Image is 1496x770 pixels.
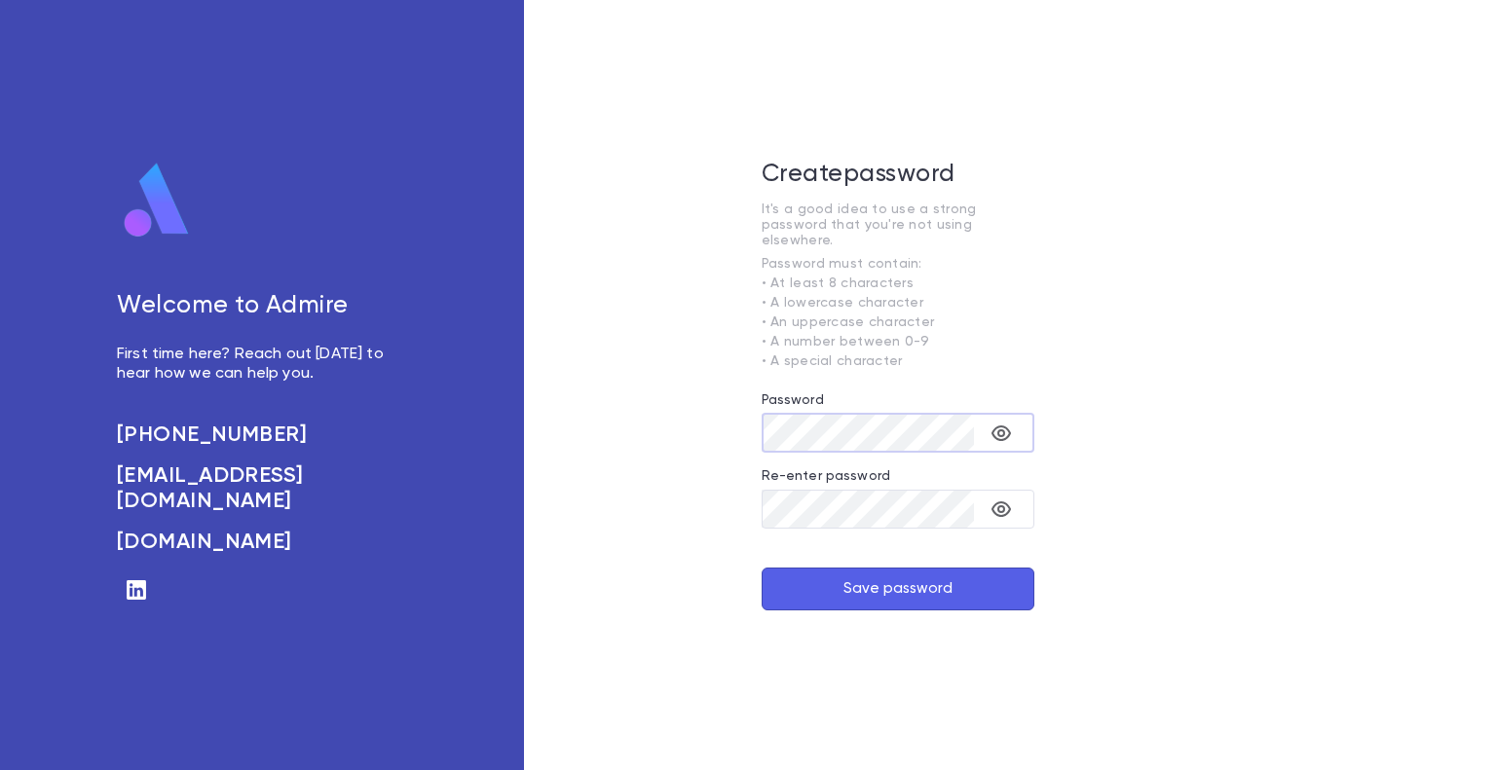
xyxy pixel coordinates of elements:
a: [PHONE_NUMBER] [117,422,405,448]
p: • A number between 0-9 [762,334,1034,349]
a: [DOMAIN_NAME] [117,530,405,555]
label: Re-enter password [762,468,890,484]
p: • A lowercase character [762,295,1034,311]
p: • A special character [762,353,1034,369]
h5: Welcome to Admire [117,292,405,321]
p: • At least 8 characters [762,275,1034,291]
button: toggle password visibility [982,414,1021,453]
button: toggle password visibility [982,490,1021,529]
h5: Create password [762,161,1034,190]
label: Password [762,392,824,408]
p: Password must contain: [762,256,1034,272]
img: logo [117,162,197,239]
p: • An uppercase character [762,314,1034,330]
p: It's a good idea to use a strong password that you're not using elsewhere. [762,202,1034,248]
button: Save password [762,568,1034,610]
a: [EMAIL_ADDRESS][DOMAIN_NAME] [117,463,405,514]
p: First time here? Reach out [DATE] to hear how we can help you. [117,345,405,384]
